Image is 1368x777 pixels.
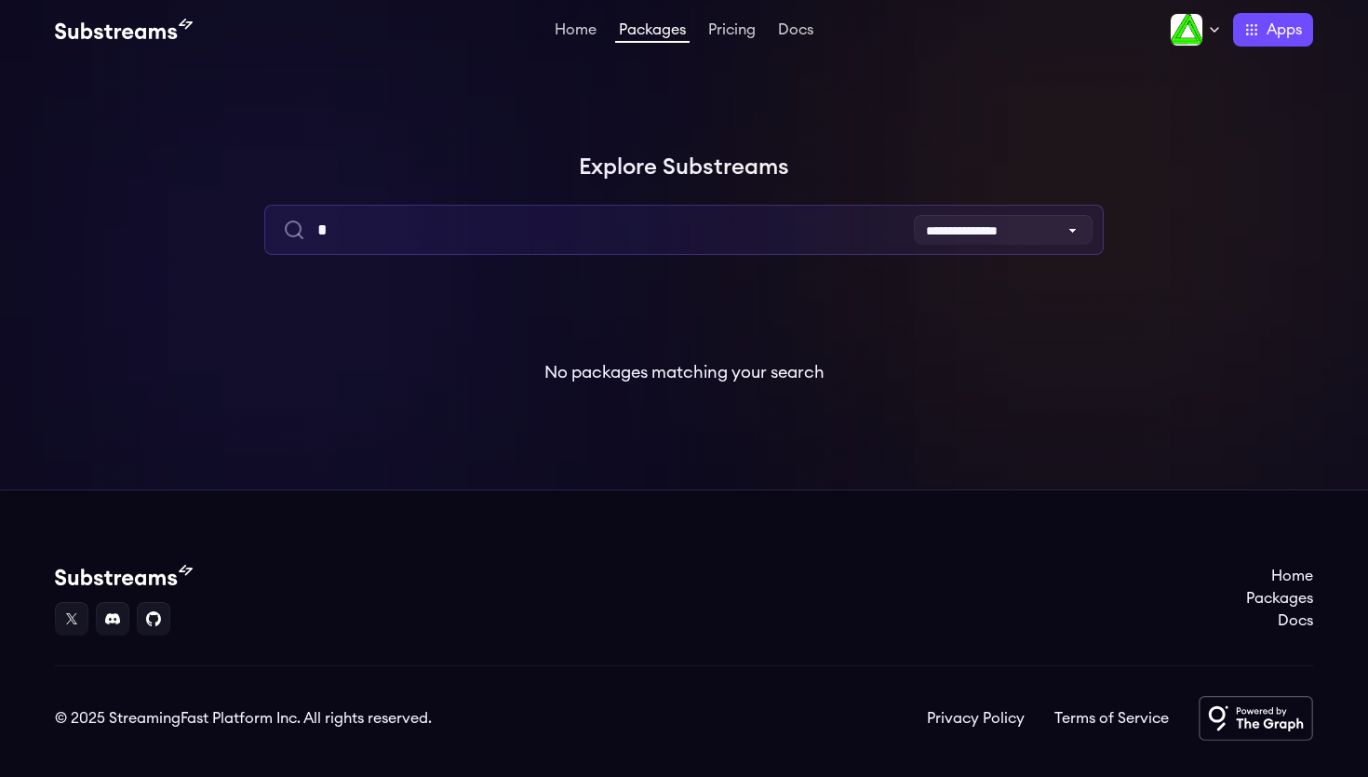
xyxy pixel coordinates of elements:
a: Packages [1246,587,1313,610]
a: Docs [1246,610,1313,632]
a: Pricing [704,22,759,41]
img: Powered by The Graph [1199,696,1313,741]
a: Packages [615,22,690,43]
a: Terms of Service [1054,707,1169,730]
a: Docs [774,22,817,41]
p: No packages matching your search [544,359,825,385]
img: Substream's logo [55,19,193,41]
div: © 2025 StreamingFast Platform Inc. All rights reserved. [55,707,432,730]
a: Home [1246,565,1313,587]
img: Substream's logo [55,565,193,587]
span: Apps [1267,19,1302,41]
h1: Explore Substreams [55,149,1313,186]
a: Home [551,22,600,41]
img: Profile [1170,13,1203,47]
a: Privacy Policy [927,707,1025,730]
